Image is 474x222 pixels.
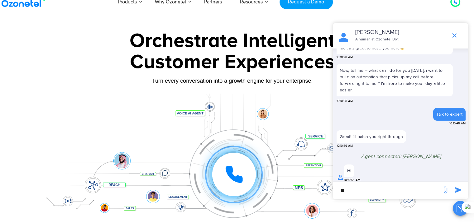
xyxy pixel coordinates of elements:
span: 10:10:46 AM [337,144,353,148]
div: Orchestrate Intelligent [38,31,427,51]
div: Customer Experiences [38,47,427,77]
p: Great! I'll patch you right through [340,133,403,140]
div: Turn every conversation into a growth engine for your enterprise. [38,77,427,84]
div: new-msg-input [336,185,438,196]
span: 10:10:28 AM [337,55,353,60]
div: Talk to expert [436,111,462,118]
span: 10:10:28 AM [337,99,353,104]
span: 10:10:54 AM [344,178,360,183]
div: Hi [347,168,351,174]
button: Close chat [453,201,468,216]
span: 10:10:45 AM [449,121,466,126]
span: send message [439,184,452,196]
p: A human at Ozonetel Bot [355,37,445,42]
span: send message [452,184,465,196]
p: Now, tell me – what can I do for you [DATE], i want to build an automation that picks up my call ... [337,64,453,96]
span: end chat or minimize [448,29,461,42]
span: Agent connected: [PERSON_NAME] [361,153,441,160]
p: [PERSON_NAME] [355,28,445,37]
